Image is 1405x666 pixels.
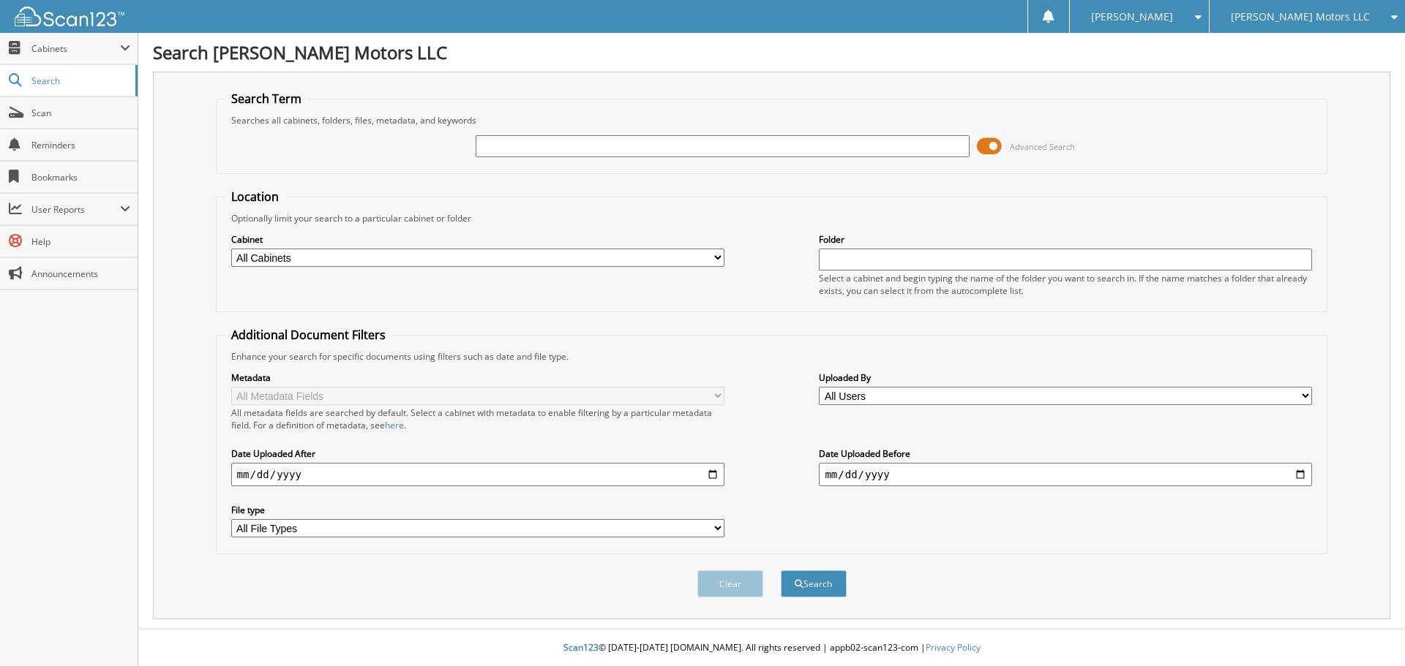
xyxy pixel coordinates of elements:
label: Metadata [231,371,724,384]
span: Search [31,75,128,87]
span: [PERSON_NAME] Motors LLC [1231,12,1370,21]
span: [PERSON_NAME] [1091,12,1173,21]
span: Scan123 [563,641,599,654]
legend: Location [224,189,286,205]
div: © [DATE]-[DATE] [DOMAIN_NAME]. All rights reserved | appb02-scan123-com | [138,630,1405,666]
span: Help [31,235,130,248]
label: Date Uploaded After [231,447,724,460]
span: Scan [31,107,130,119]
div: Enhance your search for specific documents using filters such as date and file type. [224,350,1320,363]
h1: Search [PERSON_NAME] Motors LLC [153,40,1390,64]
span: Bookmarks [31,171,130,183]
label: Date Uploaded Before [819,447,1312,460]
div: Optionally limit your search to a particular cabinet or folder [224,212,1320,224]
span: Announcements [31,268,130,280]
label: Folder [819,233,1312,246]
a: here [385,419,404,431]
label: File type [231,504,724,516]
legend: Search Term [224,91,309,107]
a: Privacy Policy [926,641,981,654]
input: start [231,463,724,486]
span: User Reports [31,203,120,216]
button: Search [781,570,847,597]
div: Searches all cabinets, folders, files, metadata, and keywords [224,114,1320,126]
img: scan123-logo-white.svg [15,7,124,26]
div: All metadata fields are searched by default. Select a cabinet with metadata to enable filtering b... [231,406,724,431]
legend: Additional Document Filters [224,327,393,343]
input: end [819,463,1312,486]
span: Advanced Search [1010,141,1075,152]
label: Uploaded By [819,371,1312,384]
label: Cabinet [231,233,724,246]
span: Reminders [31,139,130,151]
span: Cabinets [31,42,120,55]
button: Clear [697,570,763,597]
div: Select a cabinet and begin typing the name of the folder you want to search in. If the name match... [819,272,1312,297]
